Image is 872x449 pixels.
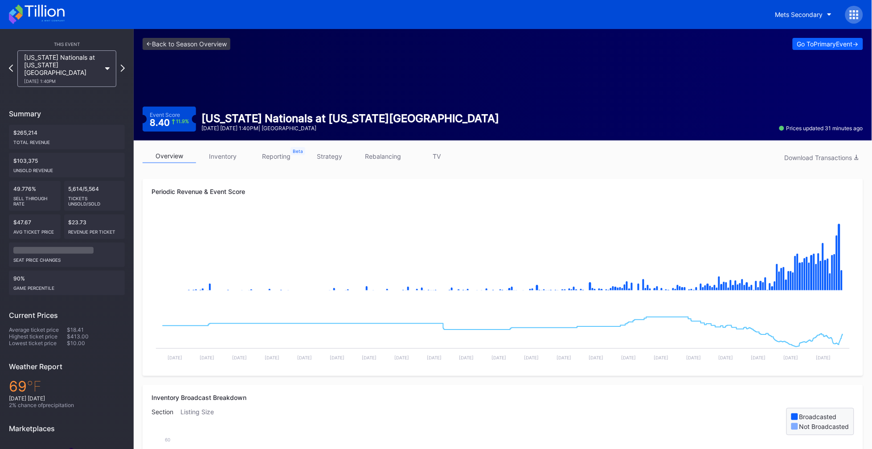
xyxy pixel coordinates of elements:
text: [DATE] [524,355,539,360]
div: Prices updated 31 minutes ago [779,125,863,132]
div: Download Transactions [785,154,859,161]
div: Current Prices [9,311,125,320]
div: Not Broadcasted [799,423,849,430]
div: Inventory Broadcast Breakdown [151,394,854,401]
div: Total Revenue [13,136,120,145]
div: This Event [9,41,125,47]
span: ℉ [27,378,41,395]
text: [DATE] [654,355,668,360]
div: 90% [9,271,125,295]
text: [DATE] [589,355,604,360]
div: seat price changes [13,254,120,263]
div: $47.67 [9,214,61,239]
div: 2 % chance of precipitation [9,402,125,408]
svg: Chart title [151,211,854,300]
div: Average ticket price [9,326,67,333]
text: [DATE] [394,355,409,360]
div: Go To Primary Event -> [797,40,859,48]
div: 8.40 [150,118,189,127]
a: inventory [196,149,250,163]
div: 5,614/5,564 [64,181,125,211]
div: Avg ticket price [13,226,56,235]
div: Summary [9,109,125,118]
div: Section [151,408,180,435]
div: $23.73 [64,214,125,239]
div: 49.776% [9,181,61,211]
a: rebalancing [356,149,410,163]
text: [DATE] [816,355,831,360]
div: Tickets Unsold/Sold [69,192,121,206]
div: [DATE] [DATE] 1:40PM | [GEOGRAPHIC_DATA] [201,125,499,132]
div: $265,214 [9,125,125,149]
text: [DATE] [297,355,312,360]
text: [DATE] [459,355,474,360]
button: Download Transactions [780,152,863,164]
div: Weather Report [9,362,125,371]
text: [DATE] [265,355,279,360]
text: [DATE] [686,355,701,360]
text: [DATE] [168,355,182,360]
text: [DATE] [557,355,571,360]
div: Event Score [150,111,180,118]
div: Listing Size [180,408,221,435]
text: [DATE] [330,355,344,360]
text: [DATE] [751,355,766,360]
text: [DATE] [232,355,247,360]
div: [US_STATE] Nationals at [US_STATE][GEOGRAPHIC_DATA] [201,112,499,125]
div: 11.9 % [176,119,189,124]
text: [DATE] [362,355,377,360]
div: $413.00 [67,333,125,340]
div: Marketplaces [9,424,125,433]
div: $10.00 [67,340,125,346]
div: Mets Secondary [775,11,823,18]
text: [DATE] [200,355,215,360]
text: [DATE] [622,355,636,360]
div: Broadcasted [799,413,837,420]
button: Mets Secondary [769,6,839,23]
div: 69 [9,378,125,395]
div: Highest ticket price [9,333,67,340]
div: [US_STATE] Nationals at [US_STATE][GEOGRAPHIC_DATA] [24,54,101,84]
text: 60 [165,437,170,442]
a: TV [410,149,463,163]
div: Periodic Revenue & Event Score [151,188,854,195]
div: Game percentile [13,282,120,291]
div: $18.41 [67,326,125,333]
div: Sell Through Rate [13,192,56,206]
div: $103,375 [9,153,125,177]
div: Lowest ticket price [9,340,67,346]
a: overview [143,149,196,163]
svg: Chart title [151,300,854,367]
text: [DATE] [492,355,507,360]
div: Unsold Revenue [13,164,120,173]
text: [DATE] [784,355,798,360]
text: [DATE] [719,355,733,360]
div: Revenue per ticket [69,226,121,235]
a: reporting [250,149,303,163]
a: strategy [303,149,356,163]
a: <-Back to Season Overview [143,38,230,50]
div: [DATE] 1:40PM [24,78,101,84]
text: [DATE] [427,355,442,360]
div: [DATE] [DATE] [9,395,125,402]
button: Go ToPrimaryEvent-> [793,38,863,50]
